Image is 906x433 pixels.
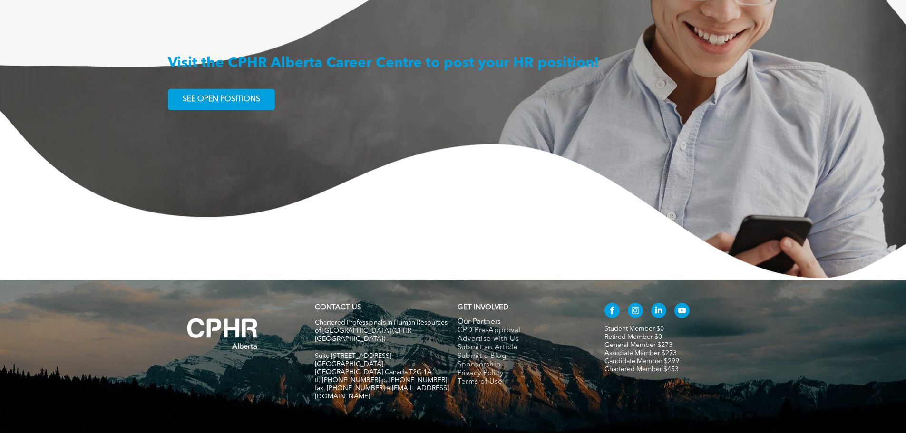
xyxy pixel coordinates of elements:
[458,335,585,344] a: Advertise with Us
[628,303,643,320] a: instagram
[651,303,666,320] a: linkedin
[604,326,664,332] a: Student Member $0
[604,303,620,320] a: facebook
[604,342,672,348] a: General Member $273
[458,318,501,327] span: Our Partners
[604,334,662,340] a: Retired Member $0
[604,350,677,356] a: Associate Member $273
[458,344,585,352] a: Submit an Article
[604,358,679,365] a: Candidate Member $299
[458,327,585,335] a: CPD Pre-Approval
[458,378,585,386] a: Terms of Use
[458,352,585,361] a: Submit a Blog
[168,299,277,368] img: A white background with a few lines on it
[168,56,599,70] span: Visit the CPHR Alberta Career Centre to post your HR position!
[315,353,391,359] span: Suite [STREET_ADDRESS]
[315,377,447,384] span: tf. [PHONE_NUMBER] p. [PHONE_NUMBER]
[458,369,585,378] a: Privacy Policy
[315,304,361,311] a: CONTACT US
[604,366,679,373] a: Chartered Member $453
[315,385,449,400] span: fax. [PHONE_NUMBER] e:[EMAIL_ADDRESS][DOMAIN_NAME]
[674,303,690,320] a: youtube
[315,319,448,342] span: Chartered Professionals in Human Resources of [GEOGRAPHIC_DATA] (CPHR [GEOGRAPHIC_DATA])
[168,89,275,110] a: SEE OPEN POSITIONS
[315,361,436,375] span: [GEOGRAPHIC_DATA], [GEOGRAPHIC_DATA] Canada T2G 1A1
[458,304,508,311] span: GET INVOLVED
[458,361,585,369] a: Sponsorship
[179,90,263,109] span: SEE OPEN POSITIONS
[458,318,585,327] a: Our Partners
